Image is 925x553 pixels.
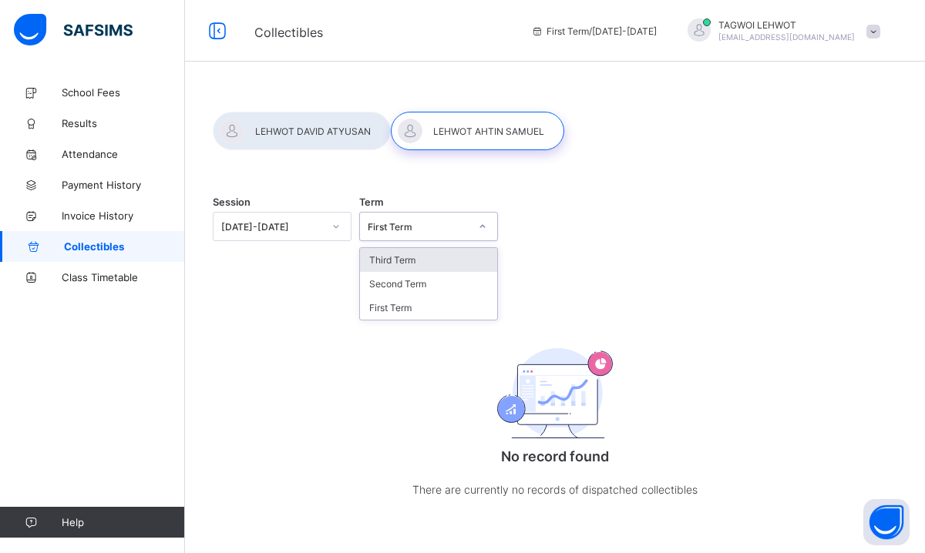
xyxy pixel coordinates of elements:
[62,179,185,191] span: Payment History
[672,18,888,44] div: TAGWOILEHWOT
[62,117,185,129] span: Results
[254,25,323,40] span: Collectibles
[64,240,185,253] span: Collectibles
[531,25,657,37] span: session/term information
[718,32,855,42] span: [EMAIL_ADDRESS][DOMAIN_NAME]
[360,248,497,272] div: Third Term
[401,480,709,499] p: There are currently no records of dispatched collectibles
[221,221,323,233] div: [DATE]-[DATE]
[497,348,613,438] img: academics.830fd61bc8807c8ddf7a6434d507d981.svg
[401,306,709,530] div: No record found
[401,448,709,464] p: No record found
[62,148,185,160] span: Attendance
[213,196,251,208] span: Session
[62,86,185,99] span: School Fees
[14,14,133,46] img: safsims
[62,209,185,222] span: Invoice History
[359,196,383,208] span: Term
[62,271,185,283] span: Class Timetable
[360,272,497,296] div: Second Term
[368,221,469,233] div: First Term
[718,19,855,31] span: TAGWOI LEHWOT
[863,499,910,545] button: Open asap
[360,296,497,320] div: First Term
[62,516,184,528] span: Help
